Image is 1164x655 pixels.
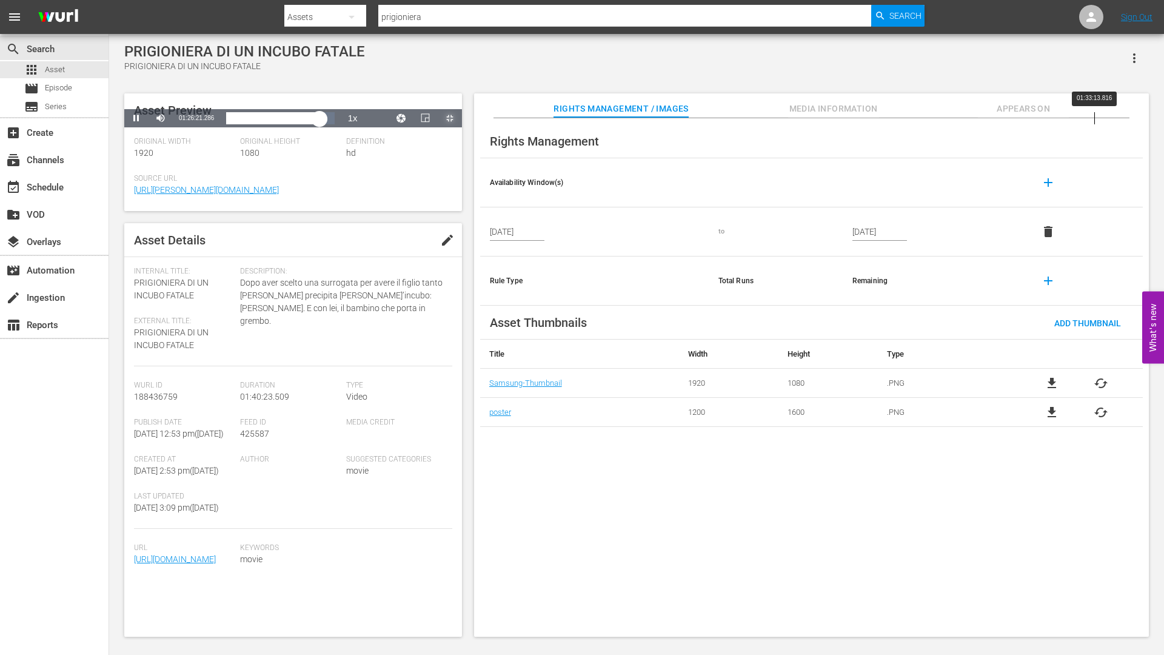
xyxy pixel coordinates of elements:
[679,398,778,427] td: 1200
[29,3,87,32] img: ans4CAIJ8jUAAAAAAAAAAAAAAAAAAAAAAAAgQb4GAAAAAAAAAAAAAAAAAAAAAAAAJMjXAAAAAAAAAAAAAAAAAAAAAAAAgAT5G...
[1094,405,1108,420] button: cached
[1094,376,1108,391] button: cached
[778,369,878,398] td: 1080
[134,429,224,438] span: [DATE] 12:53 pm ( [DATE] )
[7,10,22,24] span: menu
[134,543,234,553] span: Url
[1041,175,1055,190] span: add
[134,137,234,147] span: Original Width
[134,554,216,564] a: [URL][DOMAIN_NAME]
[179,115,214,121] span: 01:26:21.286
[24,81,39,96] span: Episode
[134,317,234,326] span: External Title:
[718,227,833,237] div: to
[134,466,219,475] span: [DATE] 2:53 pm ( [DATE] )
[1045,318,1131,328] span: Add Thumbnail
[1034,168,1063,197] button: add
[1041,224,1055,239] span: delete
[24,62,39,77] span: Asset
[6,180,21,195] span: Schedule
[490,134,599,149] span: Rights Management
[490,315,587,330] span: Asset Thumbnails
[878,398,1011,427] td: .PNG
[843,257,1024,306] th: Remaining
[489,378,562,388] a: Samsung-Thumbnail
[1034,217,1063,246] button: delete
[240,392,289,401] span: 01:40:23.509
[45,82,72,94] span: Episode
[1121,12,1152,22] a: Sign Out
[1142,292,1164,364] button: Open Feedback Widget
[240,148,259,158] span: 1080
[878,369,1011,398] td: .PNG
[1034,266,1063,295] button: add
[6,318,21,332] span: Reports
[389,109,413,127] button: Jump To Time
[554,101,688,116] span: Rights Management / Images
[341,109,365,127] button: Playback Rate
[878,340,1011,369] th: Type
[134,233,206,247] span: Asset Details
[480,340,679,369] th: Title
[6,126,21,140] span: Create
[1045,405,1059,420] a: file_download
[134,503,219,512] span: [DATE] 3:09 pm ( [DATE] )
[440,233,455,247] span: edit
[889,5,921,27] span: Search
[240,543,446,553] span: Keywords
[788,101,879,116] span: Media Information
[134,392,178,401] span: 188436759
[433,226,462,255] button: edit
[240,277,446,327] span: Dopo aver scelto una surrogata per avere il figlio tanto [PERSON_NAME] precipita [PERSON_NAME]’in...
[1045,312,1131,334] button: Add Thumbnail
[124,109,149,127] button: Pause
[480,257,709,306] th: Rule Type
[1045,376,1059,391] a: file_download
[240,267,446,277] span: Description:
[134,381,234,391] span: Wurl Id
[778,340,878,369] th: Height
[226,112,334,124] div: Progress Bar
[6,42,21,56] span: Search
[346,455,446,465] span: Suggested Categories
[45,101,67,113] span: Series
[679,340,778,369] th: Width
[438,109,462,127] button: Non-Fullscreen
[134,185,279,195] a: [URL][PERSON_NAME][DOMAIN_NAME]
[45,64,65,76] span: Asset
[240,455,340,465] span: Author
[6,153,21,167] span: Channels
[134,278,209,300] span: PRIGIONIERA DI UN INCUBO FATALE
[778,398,878,427] td: 1600
[346,392,367,401] span: Video
[124,60,365,73] div: PRIGIONIERA DI UN INCUBO FATALE
[134,492,234,502] span: Last Updated
[1041,274,1055,288] span: add
[346,381,446,391] span: Type
[134,327,209,350] span: PRIGIONIERA DI UN INCUBO FATALE
[871,5,925,27] button: Search
[240,418,340,428] span: Feed ID
[346,137,446,147] span: Definition
[679,369,778,398] td: 1920
[134,455,234,465] span: Created At
[134,174,446,184] span: Source Url
[134,103,212,118] span: Asset Preview
[240,429,269,438] span: 425587
[6,235,21,249] span: Overlays
[6,207,21,222] span: VOD
[240,381,340,391] span: Duration
[489,408,511,417] a: poster
[134,148,153,158] span: 1920
[480,158,709,207] th: Availability Window(s)
[709,257,843,306] th: Total Runs
[346,466,369,475] span: movie
[346,418,446,428] span: Media Credit
[240,553,446,566] span: movie
[6,291,21,305] span: Ingestion
[346,148,356,158] span: hd
[24,99,39,114] span: Series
